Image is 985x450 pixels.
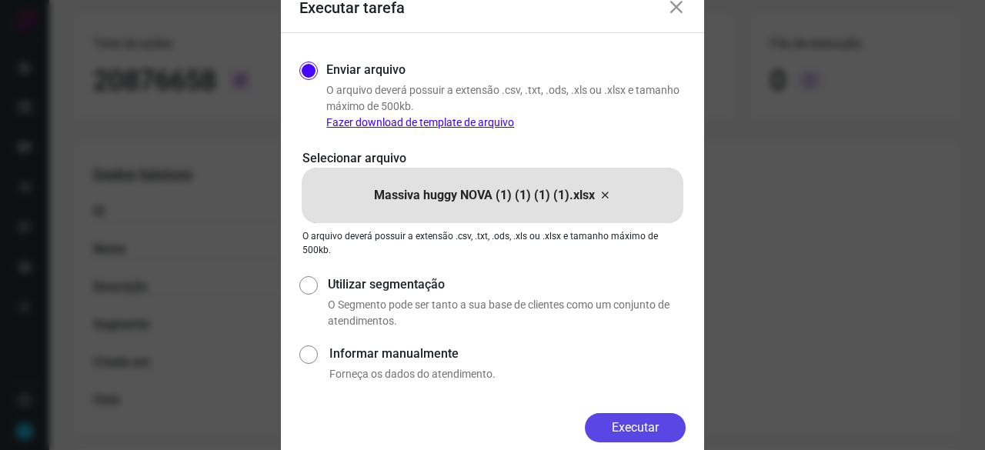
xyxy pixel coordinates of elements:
[328,297,686,329] p: O Segmento pode ser tanto a sua base de clientes como um conjunto de atendimentos.
[585,413,686,442] button: Executar
[329,345,686,363] label: Informar manualmente
[302,229,683,257] p: O arquivo deverá possuir a extensão .csv, .txt, .ods, .xls ou .xlsx e tamanho máximo de 500kb.
[329,366,686,382] p: Forneça os dados do atendimento.
[326,116,514,128] a: Fazer download de template de arquivo
[326,82,686,131] p: O arquivo deverá possuir a extensão .csv, .txt, .ods, .xls ou .xlsx e tamanho máximo de 500kb.
[302,149,683,168] p: Selecionar arquivo
[328,275,686,294] label: Utilizar segmentação
[326,61,406,79] label: Enviar arquivo
[374,186,595,205] p: Massiva huggy NOVA (1) (1) (1) (1).xlsx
